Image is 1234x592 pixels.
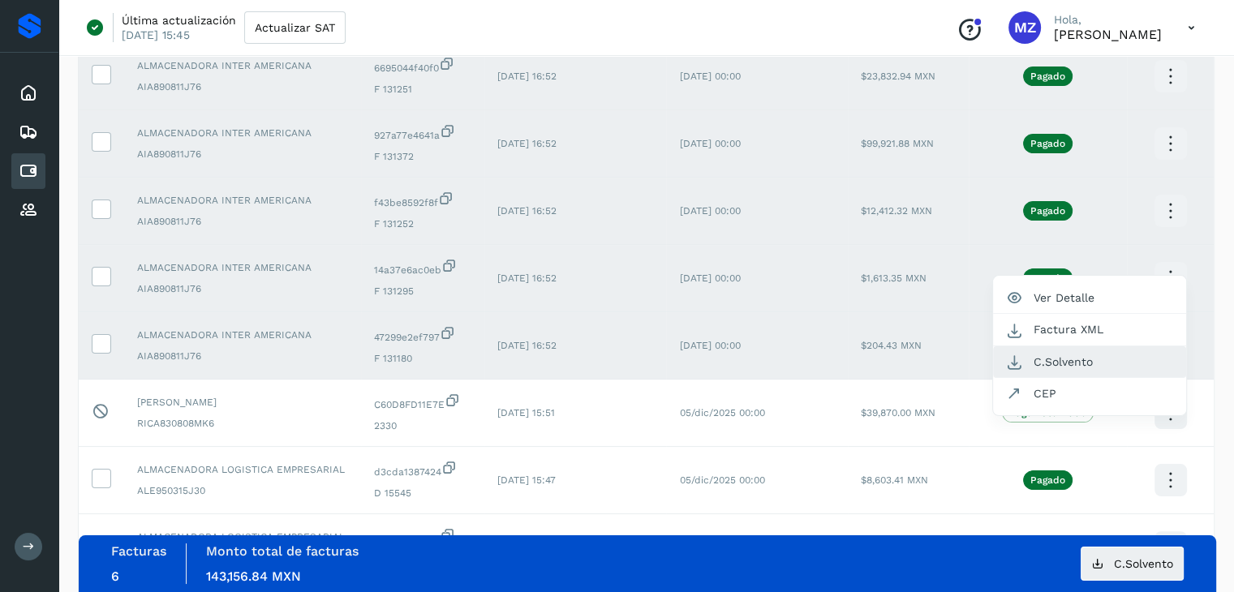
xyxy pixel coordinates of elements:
button: Ver Detalle [993,282,1186,314]
div: Inicio [11,75,45,111]
span: 143,156.84 MXN [206,568,301,584]
div: Embarques [11,114,45,150]
div: Cuentas por pagar [11,153,45,189]
button: Factura XML [993,314,1186,345]
div: Proveedores [11,192,45,228]
button: C.Solvento [993,346,1186,378]
button: C.Solvento [1081,547,1184,581]
label: Facturas [111,543,166,559]
button: CEP [993,378,1186,409]
label: Monto total de facturas [206,543,359,559]
span: 6 [111,568,119,584]
span: C.Solvento [1114,558,1173,569]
